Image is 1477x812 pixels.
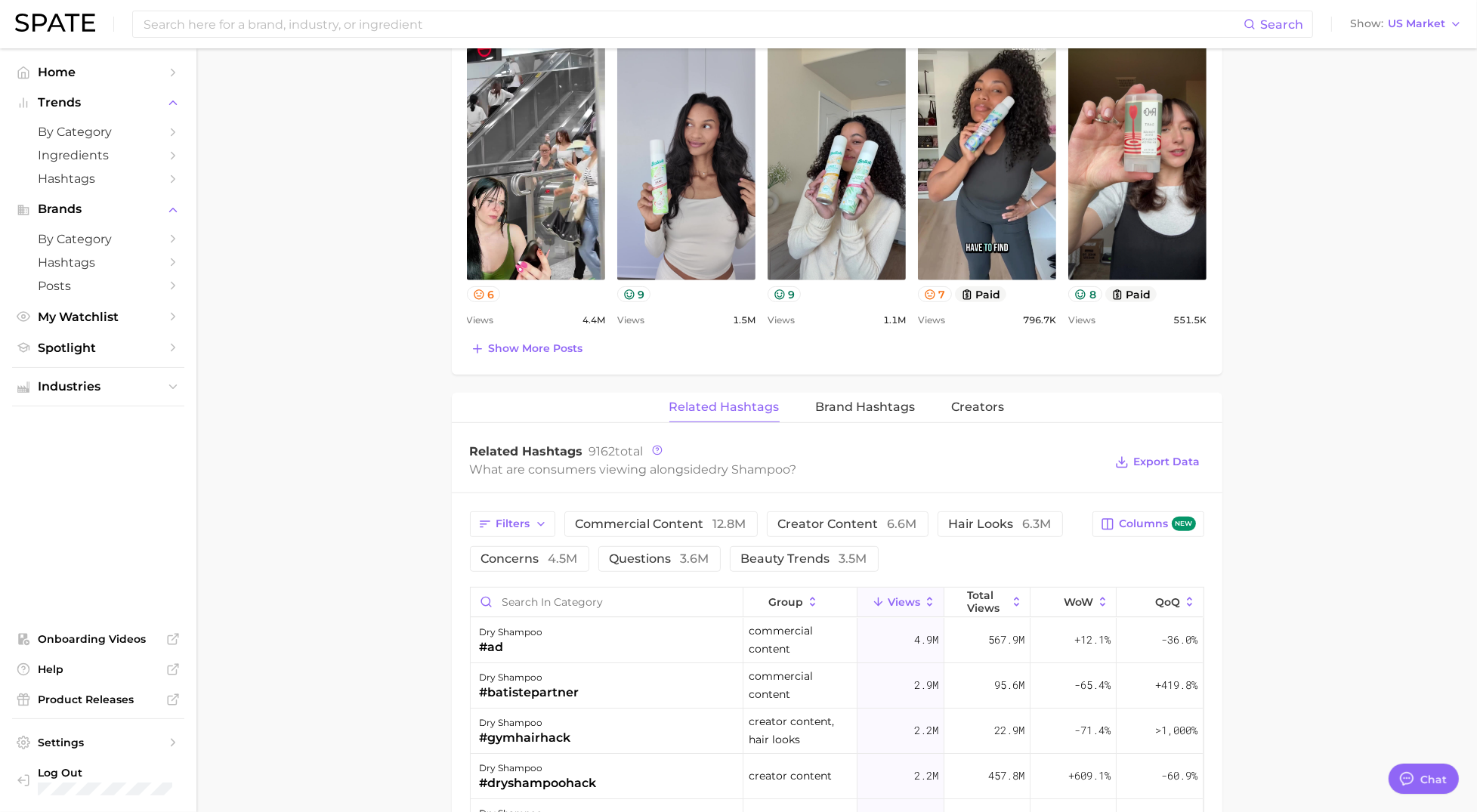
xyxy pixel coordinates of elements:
[918,311,945,329] span: Views
[142,11,1244,37] input: Search here for a brand, industry, or ingredient
[15,14,95,32] img: SPATE
[589,444,644,458] span: total
[12,761,184,800] a: Log out. Currently logged in with e-mail mcelwee.l@pg.com.
[470,459,1105,480] div: What are consumers viewing alongside ?
[967,589,1007,613] span: Total Views
[480,668,579,687] div: dry shampoo
[12,120,184,144] a: by Category
[888,517,917,531] span: 6.6m
[914,676,938,694] span: 2.9m
[1117,588,1203,617] button: QoQ
[1074,721,1111,739] span: -71.4%
[816,400,916,414] span: Brand Hashtags
[12,274,184,298] a: Posts
[12,375,184,398] button: Industries
[12,658,184,681] a: Help
[12,227,184,251] a: by Category
[496,517,530,530] span: Filters
[12,144,184,167] a: Ingredients
[914,631,938,649] span: 4.9m
[480,729,571,747] div: #gymhairhack
[1092,511,1204,537] button: Columnsnew
[883,311,906,329] span: 1.1m
[1260,17,1303,32] span: Search
[548,551,578,566] span: 4.5m
[12,336,184,360] a: Spotlight
[1161,631,1197,649] span: -36.0%
[1074,676,1111,694] span: -65.4%
[471,663,1204,709] button: dry shampoo#batistepartnercommercial content2.9m95.6m-65.4%+419.8%
[749,767,832,785] span: creator content
[38,310,159,324] span: My Watchlist
[1023,311,1056,329] span: 796.7k
[1350,20,1383,28] span: Show
[1155,676,1197,694] span: +419.8%
[12,167,184,190] a: Hashtags
[38,232,159,246] span: by Category
[1134,455,1200,468] span: Export Data
[839,551,867,566] span: 3.5m
[1346,14,1466,34] button: ShowUS Market
[38,341,159,355] span: Spotlight
[38,736,159,749] span: Settings
[741,553,867,565] span: beauty trends
[914,767,938,785] span: 2.2m
[470,511,555,537] button: Filters
[582,311,605,329] span: 4.4m
[768,286,802,302] button: 9
[743,588,858,617] button: group
[681,551,709,566] span: 3.6m
[1068,286,1102,302] button: 8
[38,148,159,162] span: Ingredients
[749,712,852,749] span: creator content, hair looks
[749,667,852,703] span: commercial content
[994,676,1024,694] span: 95.6m
[12,688,184,711] a: Product Releases
[489,342,583,355] span: Show more posts
[38,766,172,780] span: Log Out
[1172,517,1196,531] span: new
[38,65,159,79] span: Home
[38,171,159,186] span: Hashtags
[12,731,184,754] a: Settings
[778,518,917,530] span: creator content
[914,721,938,739] span: 2.2m
[1173,311,1207,329] span: 551.5k
[38,125,159,139] span: by Category
[12,251,184,274] a: Hashtags
[749,622,852,658] span: commercial content
[709,462,790,477] span: dry shampoo
[988,767,1024,785] span: 457.8m
[1155,723,1197,737] span: >1,000%
[12,305,184,329] a: My Watchlist
[38,693,159,706] span: Product Releases
[38,380,159,394] span: Industries
[617,311,644,329] span: Views
[857,588,944,617] button: Views
[1161,767,1197,785] span: -60.9%
[471,588,743,616] input: Search in category
[1074,631,1111,649] span: +12.1%
[480,759,597,777] div: dry shampoo
[617,286,651,302] button: 9
[480,714,571,732] div: dry shampoo
[480,684,579,702] div: #batistepartner
[480,774,597,792] div: #dryshampoohack
[669,400,780,414] span: Related Hashtags
[768,596,803,608] span: group
[12,91,184,114] button: Trends
[768,311,795,329] span: Views
[955,286,1007,302] button: paid
[471,618,1204,663] button: dry shampoo#adcommercial content4.9m567.9m+12.1%-36.0%
[38,255,159,270] span: Hashtags
[952,400,1005,414] span: Creators
[467,286,501,302] button: 6
[38,96,159,110] span: Trends
[988,631,1024,649] span: 567.9m
[467,338,587,360] button: Show more posts
[38,632,159,646] span: Onboarding Videos
[38,662,159,676] span: Help
[944,588,1031,617] button: Total Views
[12,198,184,221] button: Brands
[12,60,184,84] a: Home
